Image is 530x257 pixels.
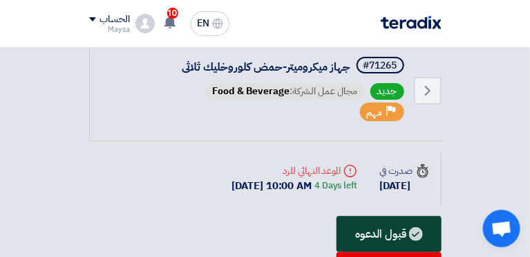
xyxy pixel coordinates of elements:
[379,178,429,194] div: [DATE]
[232,178,357,194] div: [DATE] 10:00 AM
[314,179,357,193] div: 4 Days left
[379,163,429,178] div: صدرت في
[197,19,209,28] span: EN
[370,83,404,100] span: جديد
[367,106,383,119] span: مهم
[363,61,397,71] div: #71265
[206,83,365,100] span: مجال عمل الشركة:
[232,163,357,178] div: الموعد النهائي للرد
[337,216,441,252] div: قبول الدعوه
[135,14,155,33] img: profile_test.png
[191,11,229,36] button: EN
[167,8,178,19] span: 10
[89,26,130,33] div: Maysa
[381,16,442,29] img: Teradix logo
[182,57,407,76] h5: جهاز ميكروميتر-حمض كلوروخليك ثلاثى
[100,14,130,26] div: الحساب
[483,210,520,247] a: دردشة مفتوحة
[213,84,290,98] span: Food & Beverage
[182,59,351,76] span: جهاز ميكروميتر-حمض كلوروخليك ثلاثى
